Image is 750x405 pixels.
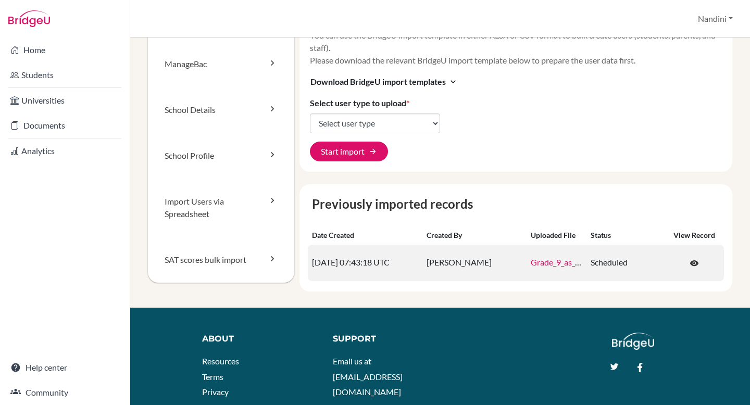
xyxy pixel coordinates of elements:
a: Resources [202,356,239,366]
button: Start import [310,142,388,161]
span: arrow_forward [369,147,377,156]
button: Nandini [693,9,737,29]
a: School Profile [148,133,294,179]
i: expand_more [448,77,458,87]
a: ManageBac [148,41,294,87]
a: Home [2,40,128,60]
a: SAT scores bulk import [148,237,294,283]
td: Scheduled [586,245,665,281]
caption: Previously imported records [308,195,724,213]
a: Help center [2,357,128,378]
a: Community [2,382,128,403]
td: [DATE] 07:43:18 UTC [308,245,422,281]
div: Support [333,333,430,345]
a: Grade_9_as_at_[DATE]_Bridge_U_Upload_2025sy_.csv [531,257,723,267]
a: Email us at [EMAIL_ADDRESS][DOMAIN_NAME] [333,356,403,397]
p: You can use the BridgeU import template in either XLSX or CSV format to bulk create users (studen... [310,29,722,67]
a: Documents [2,115,128,136]
a: School Details [148,87,294,133]
span: visibility [690,259,699,268]
button: Download BridgeU import templatesexpand_more [310,75,459,88]
th: Status [586,226,665,245]
label: Select user type to upload [310,97,409,109]
a: Analytics [2,141,128,161]
a: Students [2,65,128,85]
a: Click to open the record on its current state [679,253,710,273]
a: Universities [2,90,128,111]
th: Uploaded file [527,226,587,245]
div: About [202,333,309,345]
td: [PERSON_NAME] [422,245,527,281]
th: Date created [308,226,422,245]
img: Bridge-U [8,10,50,27]
a: Privacy [202,387,229,397]
span: Download BridgeU import templates [310,75,446,88]
th: View record [665,226,724,245]
a: Import Users via Spreadsheet [148,179,294,237]
img: logo_white@2x-f4f0deed5e89b7ecb1c2cc34c3e3d731f90f0f143d5ea2071677605dd97b5244.png [612,333,654,350]
th: Created by [422,226,527,245]
a: Terms [202,372,223,382]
